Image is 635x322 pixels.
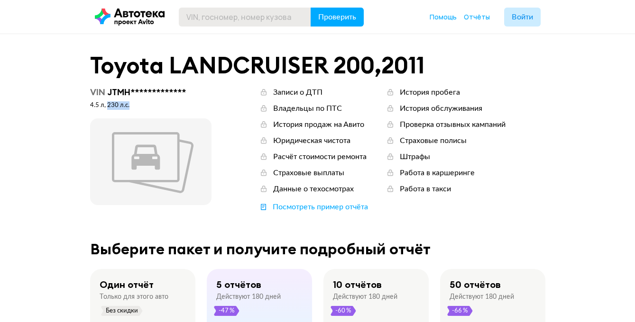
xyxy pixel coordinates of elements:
[105,306,138,316] span: Без скидки
[400,119,506,130] div: Проверка отзывных кампаний
[450,293,514,301] div: Действуют 180 дней
[273,152,367,162] div: Расчёт стоимости ремонта
[179,8,311,27] input: VIN, госномер, номер кузова
[400,184,451,194] div: Работа в такси
[273,103,342,114] div: Владельцы по ПТС
[335,306,352,316] span: -60 %
[311,8,364,27] button: Проверить
[318,13,356,21] span: Проверить
[400,103,482,114] div: История обслуживания
[90,101,212,110] div: 4.5 л, 230 л.c.
[259,202,368,212] a: Посмотреть пример отчёта
[216,278,261,291] div: 5 отчётов
[273,168,344,178] div: Страховые выплаты
[400,135,467,146] div: Страховые полисы
[512,13,533,21] span: Войти
[430,12,457,22] a: Помощь
[400,152,430,162] div: Штрафы
[333,293,397,301] div: Действуют 180 дней
[450,278,501,291] div: 50 отчётов
[90,53,545,78] div: Toyota LANDCRUISER 200 , 2011
[273,119,364,130] div: История продаж на Авито
[100,278,154,291] div: Один отчёт
[400,87,460,98] div: История пробега
[216,293,281,301] div: Действуют 180 дней
[273,87,322,98] div: Записи о ДТП
[100,293,168,301] div: Только для этого авто
[464,12,490,21] span: Отчёты
[504,8,541,27] button: Войти
[333,278,382,291] div: 10 отчётов
[90,87,105,98] span: VIN
[218,306,235,316] span: -47 %
[273,202,368,212] div: Посмотреть пример отчёта
[400,168,475,178] div: Работа в каршеринге
[464,12,490,22] a: Отчёты
[451,306,469,316] span: -66 %
[430,12,457,21] span: Помощь
[273,184,354,194] div: Данные о техосмотрах
[90,241,545,258] div: Выберите пакет и получите подробный отчёт
[273,135,350,146] div: Юридическая чистота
